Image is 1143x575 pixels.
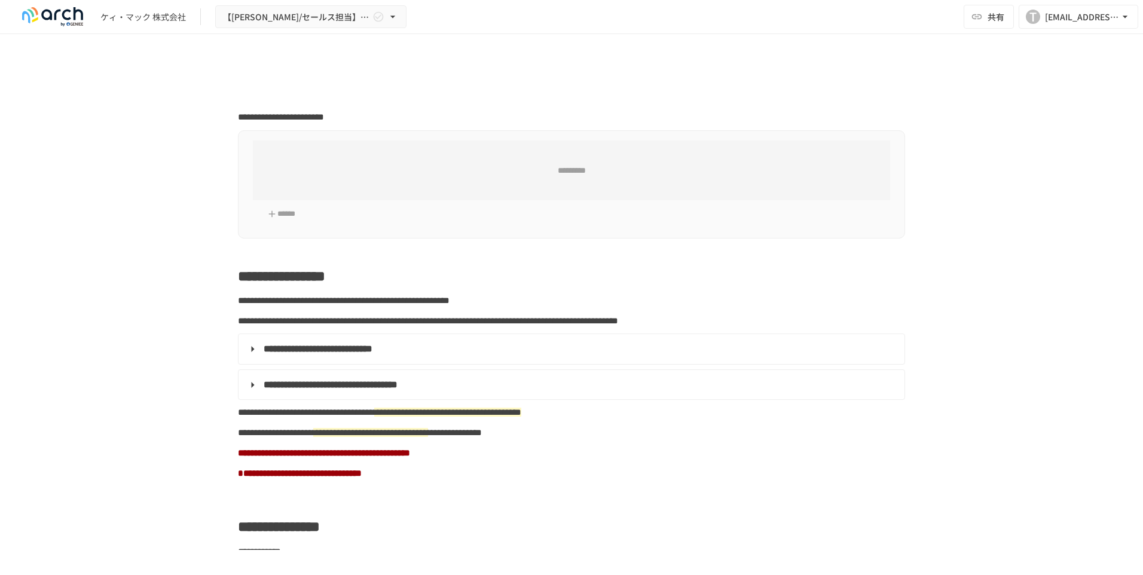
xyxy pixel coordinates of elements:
span: 共有 [988,10,1004,23]
img: logo-default@2x-9cf2c760.svg [14,7,91,26]
span: 【[PERSON_NAME]/セールス担当】ケィ・マック株式会社 様_初期設定サポート [223,10,370,25]
div: T [1026,10,1040,24]
div: [EMAIL_ADDRESS][DOMAIN_NAME] [1045,10,1119,25]
button: T[EMAIL_ADDRESS][DOMAIN_NAME] [1019,5,1138,29]
div: ケィ・マック 株式会社 [100,11,186,23]
button: 【[PERSON_NAME]/セールス担当】ケィ・マック株式会社 様_初期設定サポート [215,5,407,29]
button: 共有 [964,5,1014,29]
